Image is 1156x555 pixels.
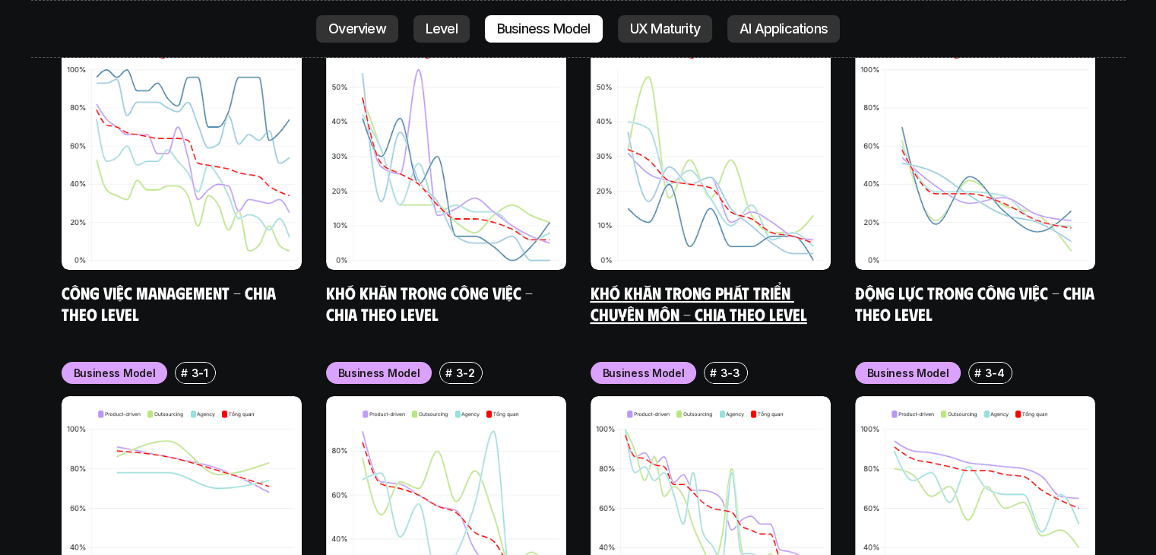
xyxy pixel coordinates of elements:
p: Level [426,21,458,36]
a: Khó khăn trong công việc - Chia theo Level [326,282,537,324]
p: Overview [328,21,386,36]
a: Công việc Management - Chia theo level [62,282,280,324]
a: Khó khăn trong phát triển chuyên môn - Chia theo level [591,282,807,324]
p: Business Model [497,21,591,36]
a: Overview [316,15,398,43]
a: Động lực trong công việc - Chia theo Level [855,282,1098,324]
p: Business Model [867,365,949,381]
p: Business Model [338,365,420,381]
a: Business Model [485,15,603,43]
p: 3-1 [192,365,208,381]
h6: # [710,367,717,379]
a: Level [413,15,470,43]
p: 3-4 [985,365,1005,381]
h6: # [974,367,981,379]
a: AI Applications [727,15,840,43]
p: 3-2 [456,365,475,381]
p: AI Applications [740,21,828,36]
p: Business Model [74,365,156,381]
p: Business Model [603,365,685,381]
h6: # [445,367,452,379]
p: 3-3 [721,365,740,381]
p: UX Maturity [630,21,700,36]
h6: # [181,367,188,379]
a: UX Maturity [618,15,712,43]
